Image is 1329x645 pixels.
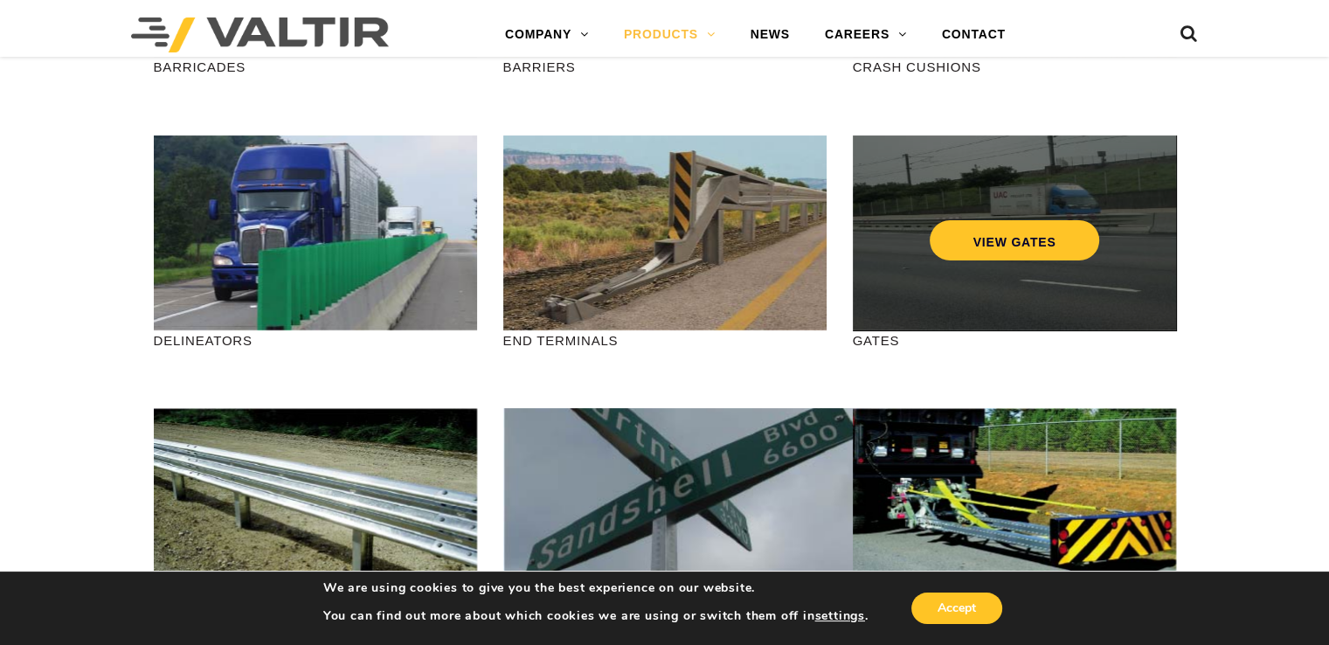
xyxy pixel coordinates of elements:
[503,57,827,77] p: BARRIERS
[733,17,807,52] a: NEWS
[807,17,924,52] a: CAREERS
[503,330,827,350] p: END TERMINALS
[853,57,1176,77] p: CRASH CUSHIONS
[929,220,1099,260] a: VIEW GATES
[154,330,477,350] p: DELINEATORS
[131,17,389,52] img: Valtir
[323,580,869,596] p: We are using cookies to give you the best experience on our website.
[488,17,606,52] a: COMPANY
[814,608,864,624] button: settings
[606,17,733,52] a: PRODUCTS
[853,330,1176,350] p: GATES
[911,593,1002,624] button: Accept
[154,57,477,77] p: BARRICADES
[323,608,869,624] p: You can find out more about which cookies we are using or switch them off in .
[924,17,1023,52] a: CONTACT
